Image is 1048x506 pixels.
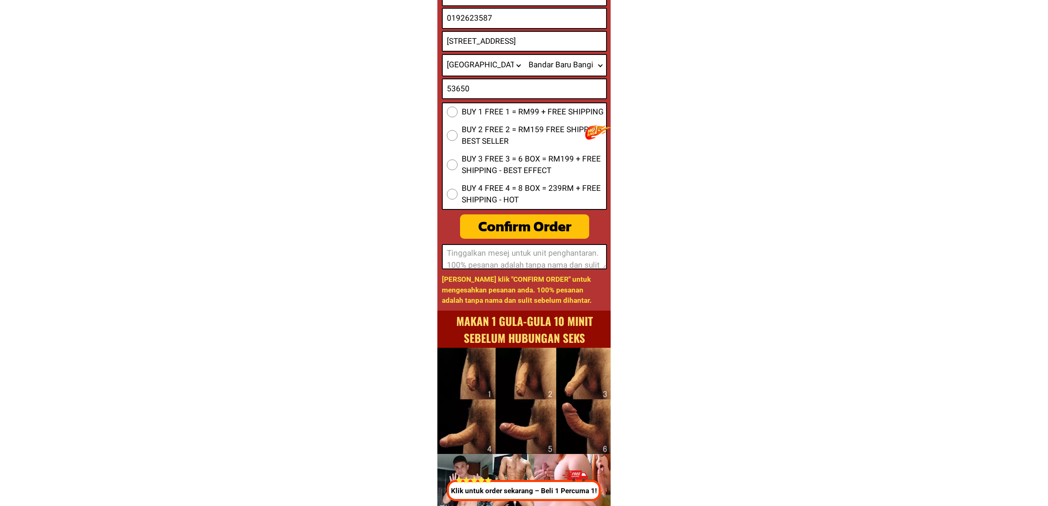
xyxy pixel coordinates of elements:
[462,183,606,206] span: BUY 4 FREE 4 = 8 BOX = 239RM + FREE SHIPPING - HOT
[447,159,458,170] input: BUY 3 FREE 3 = 6 BOX = RM199 + FREE SHIPPING - BEST EFFECT
[462,106,604,118] span: BUY 1 FREE 1 = RM99 + FREE SHIPPING
[442,274,605,306] h1: [PERSON_NAME] klik "CONFIRM ORDER" untuk mengesahkan pesanan anda. 100% pesanan adalah tanpa nama...
[462,153,606,177] span: BUY 3 FREE 3 = 6 BOX = RM199 + FREE SHIPPING - BEST EFFECT
[443,79,606,98] input: Input text_input_1
[433,311,616,348] h1: Makan 1 Gula-gula 10 minit sebelum hubungan seks
[447,189,458,200] input: BUY 4 FREE 4 = 8 BOX = 239RM + FREE SHIPPING - HOT
[524,55,606,76] select: Select district
[447,130,458,141] input: BUY 2 FREE 2 = RM159 FREE SHIPPING - BEST SELLER
[444,486,602,496] p: Klik untuk order sekarang – Beli 1 Percuma 1!
[443,32,606,51] input: Input address
[443,9,606,28] input: Input phone_number
[455,215,595,238] div: Confirm Order
[462,124,606,147] span: BUY 2 FREE 2 = RM159 FREE SHIPPING - BEST SELLER
[443,55,524,76] select: Select province
[447,107,458,117] input: BUY 1 FREE 1 = RM99 + FREE SHIPPING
